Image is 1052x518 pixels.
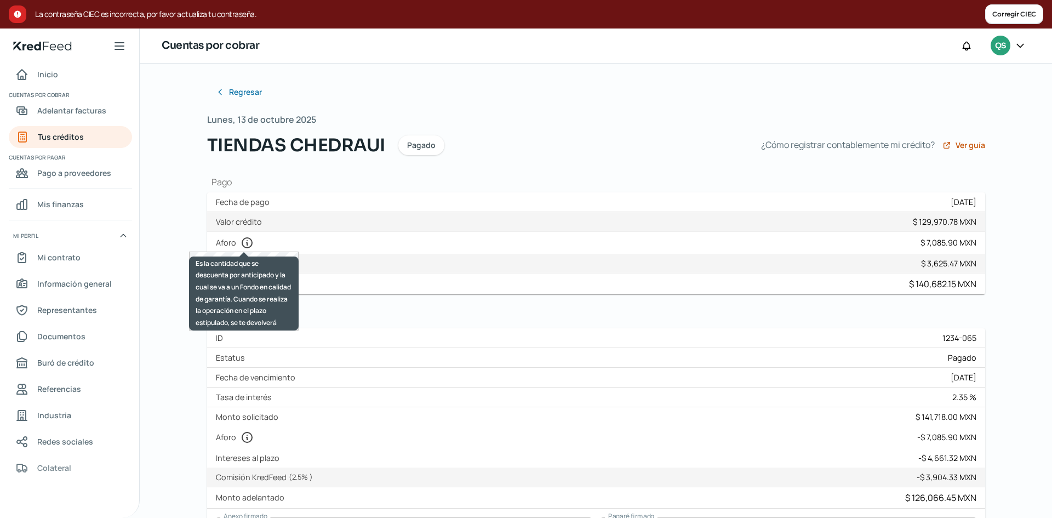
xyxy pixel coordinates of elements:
h1: Crédito [207,312,985,324]
label: Monto adelantado [216,492,289,503]
button: Corregir CIEC [985,4,1043,24]
span: ( 2.5 % ) [289,472,313,482]
span: Es la cantidad que se descuenta por anticipado y la cual se va a un Fondo en calidad de garantía.... [196,259,291,327]
span: Pagado [948,352,976,363]
span: Adelantar facturas [37,104,106,117]
div: - $ 7,085.90 MXN [917,432,976,442]
label: Aforo [216,431,258,444]
button: Regresar [207,81,271,103]
a: Referencias [9,378,132,400]
label: Comisión KredFeed [216,472,317,482]
span: Cuentas por pagar [9,152,130,162]
span: Colateral [37,461,71,475]
div: $ 126,066.45 MXN [905,492,976,504]
span: Información general [37,277,112,291]
a: Ver guía [942,141,985,150]
span: Regresar [229,88,262,96]
div: $ 141,718.00 MXN [916,412,976,422]
span: Representantes [37,303,97,317]
a: Adelantar facturas [9,100,132,122]
a: Información general [9,273,132,295]
span: Pagado [407,141,436,149]
a: Mis finanzas [9,193,132,215]
label: Tasa de interés [216,392,276,402]
div: $ 7,085.90 MXN [921,237,976,248]
span: TIENDAS CHEDRAUI [207,132,385,158]
div: $ 129,970.78 MXN [913,217,976,227]
a: Inicio [9,64,132,86]
a: Mi contrato [9,247,132,269]
span: Tus créditos [38,130,84,144]
div: $ 140,682.15 MXN [909,278,976,290]
label: Estatus [216,352,249,363]
label: Intereses al plazo [216,453,284,463]
div: - $ 4,661.32 MXN [918,453,976,463]
a: Documentos [9,326,132,348]
span: Mi perfil [13,231,38,241]
span: Lunes, 13 de octubre 2025 [207,112,316,128]
div: [DATE] [951,197,976,207]
span: Referencias [37,382,81,396]
a: Industria [9,405,132,426]
h1: Cuentas por cobrar [162,38,259,54]
label: Aforo [216,236,258,249]
div: 1234-065 [942,333,976,343]
span: Cuentas por cobrar [9,90,130,100]
span: QS [995,39,1005,53]
span: Inicio [37,67,58,81]
a: Redes sociales [9,431,132,453]
label: Monto solicitado [216,412,283,422]
a: Buró de crédito [9,352,132,374]
div: - $ 3,904.33 MXN [917,472,976,482]
span: Pago a proveedores [37,166,111,180]
label: ID [216,333,227,343]
a: Representantes [9,299,132,321]
span: ¿Cómo registrar contablemente mi crédito? [761,137,935,153]
div: $ 3,625.47 MXN [921,258,976,269]
span: La contraseña CIEC es incorrecta, por favor actualiza tu contraseña. [35,8,985,21]
a: Pago a proveedores [9,162,132,184]
div: [DATE] [951,372,976,383]
span: Mi contrato [37,251,81,264]
a: Colateral [9,457,132,479]
span: Redes sociales [37,435,93,448]
label: Valor crédito [216,217,266,227]
label: Fecha de pago [216,197,274,207]
h1: Pago [207,176,985,188]
span: Industria [37,408,71,422]
span: Mis finanzas [37,197,84,211]
label: Fecha de vencimiento [216,372,300,383]
div: 2.35 % [952,392,976,402]
a: Tus créditos [9,126,132,148]
span: Documentos [37,329,85,343]
span: Ver guía [956,141,985,149]
span: Buró de crédito [37,356,94,369]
